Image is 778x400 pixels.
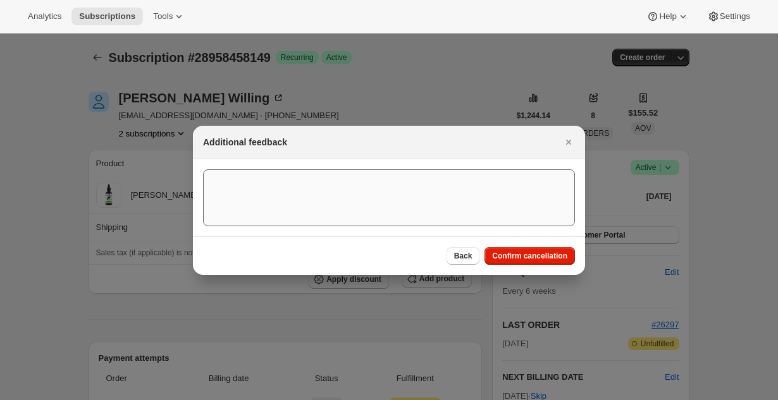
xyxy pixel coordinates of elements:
button: Close [560,133,577,151]
span: Confirm cancellation [492,251,567,261]
button: Confirm cancellation [485,247,575,265]
span: Settings [720,11,750,21]
button: Help [639,8,696,25]
button: Subscriptions [71,8,143,25]
span: Tools [153,11,173,21]
button: Tools [145,8,193,25]
span: Subscriptions [79,11,135,21]
span: Help [659,11,676,21]
button: Analytics [20,8,69,25]
button: Back [447,247,480,265]
span: Back [454,251,472,261]
button: Settings [700,8,758,25]
h2: Additional feedback [203,136,287,148]
span: Analytics [28,11,61,21]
